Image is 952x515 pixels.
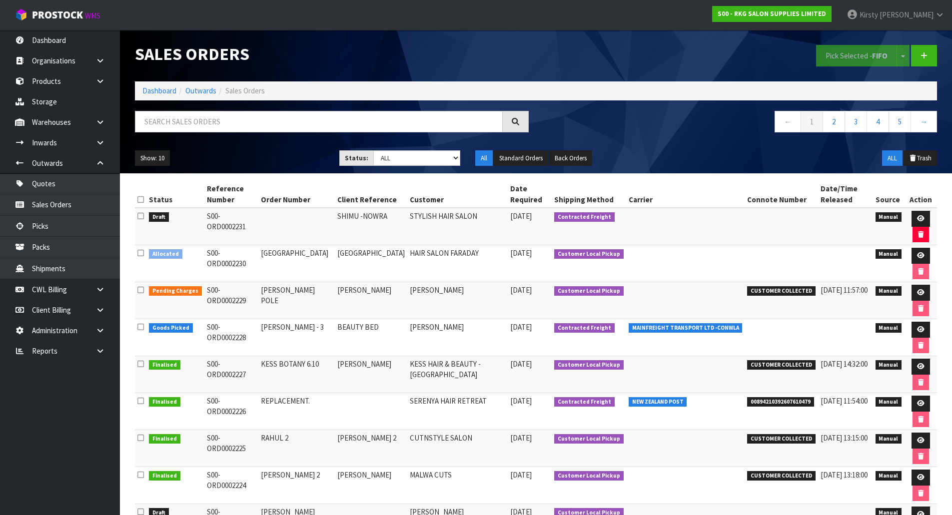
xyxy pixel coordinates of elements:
[876,286,902,296] span: Manual
[554,397,615,407] span: Contracted Freight
[554,360,624,370] span: Customer Local Pickup
[149,212,169,222] span: Draft
[876,397,902,407] span: Manual
[821,285,868,295] span: [DATE] 11:57:00
[818,181,873,208] th: Date/Time Released
[816,45,897,66] button: Pick Selected -FIFO
[407,245,508,282] td: HAIR SALON FARADAY
[335,319,407,356] td: BEAUTY BED
[510,470,532,480] span: [DATE]
[629,323,743,333] span: MAINFREIGHT TRANSPORT LTD -CONWLA
[554,286,624,296] span: Customer Local Pickup
[407,393,508,430] td: SERENYA HAIR RETREAT
[821,359,868,369] span: [DATE] 14:32:00
[821,396,868,406] span: [DATE] 11:54:00
[510,396,532,406] span: [DATE]
[823,111,845,132] a: 2
[149,360,180,370] span: Finalised
[258,393,335,430] td: REPLACEMENT.
[554,212,615,222] span: Contracted Freight
[860,10,878,19] span: Kirsty
[872,51,888,60] strong: FIFO
[204,245,259,282] td: S00-ORD0002230
[882,150,903,166] button: ALL
[407,181,508,208] th: Customer
[15,8,27,21] img: cube-alt.png
[552,181,626,208] th: Shipping Method
[258,430,335,467] td: RAHUL 2
[407,356,508,393] td: KESS HAIR & BEAUTY - [GEOGRAPHIC_DATA]
[335,208,407,245] td: SHIMU -NOWRA
[135,150,170,166] button: Show: 10
[510,285,532,295] span: [DATE]
[85,11,100,20] small: WMS
[747,397,814,407] span: 00894210392607610479
[718,9,826,18] strong: S00 - RKG SALON SUPPLIES LIMITED
[876,360,902,370] span: Manual
[510,433,532,443] span: [DATE]
[149,397,180,407] span: Finalised
[258,319,335,356] td: [PERSON_NAME] - 3
[876,471,902,481] span: Manual
[335,282,407,319] td: [PERSON_NAME]
[745,181,818,208] th: Connote Number
[149,286,202,296] span: Pending Charges
[880,10,934,19] span: [PERSON_NAME]
[335,181,407,208] th: Client Reference
[904,150,937,166] button: Trash
[258,467,335,504] td: [PERSON_NAME] 2
[407,282,508,319] td: [PERSON_NAME]
[876,212,902,222] span: Manual
[185,86,216,95] a: Outwards
[867,111,889,132] a: 4
[204,208,259,245] td: S00-ORD0002231
[629,397,687,407] span: NEW ZEALAND POST
[335,245,407,282] td: [GEOGRAPHIC_DATA]
[845,111,867,132] a: 3
[146,181,204,208] th: Status
[747,286,816,296] span: CUSTOMER COLLECTED
[626,181,745,208] th: Carrier
[204,430,259,467] td: S00-ORD0002225
[510,248,532,258] span: [DATE]
[821,470,868,480] span: [DATE] 13:18:00
[407,319,508,356] td: [PERSON_NAME]
[494,150,548,166] button: Standard Orders
[554,323,615,333] span: Contracted Freight
[135,45,529,63] h1: Sales Orders
[135,111,503,132] input: Search sales orders
[407,208,508,245] td: STYLISH HAIR SALON
[32,8,83,21] span: ProStock
[508,181,552,208] th: Date Required
[335,356,407,393] td: [PERSON_NAME]
[554,249,624,259] span: Customer Local Pickup
[747,360,816,370] span: CUSTOMER COLLECTED
[510,359,532,369] span: [DATE]
[889,111,911,132] a: 5
[149,323,193,333] span: Goods Picked
[801,111,823,132] a: 1
[544,111,938,135] nav: Page navigation
[204,393,259,430] td: S00-ORD0002226
[258,245,335,282] td: [GEOGRAPHIC_DATA]
[549,150,592,166] button: Back Orders
[204,282,259,319] td: S00-ORD0002229
[204,356,259,393] td: S00-ORD0002227
[345,154,368,162] strong: Status:
[407,467,508,504] td: MALWA CUTS
[821,433,868,443] span: [DATE] 13:15:00
[407,430,508,467] td: CUTNSTYLE SALON
[258,356,335,393] td: KESS BOTANY 6.10
[904,181,937,208] th: Action
[258,282,335,319] td: [PERSON_NAME] POLE
[747,471,816,481] span: CUSTOMER COLLECTED
[225,86,265,95] span: Sales Orders
[335,430,407,467] td: [PERSON_NAME] 2
[204,181,259,208] th: Reference Number
[142,86,176,95] a: Dashboard
[873,181,905,208] th: Source
[554,471,624,481] span: Customer Local Pickup
[149,434,180,444] span: Finalised
[876,434,902,444] span: Manual
[335,467,407,504] td: [PERSON_NAME]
